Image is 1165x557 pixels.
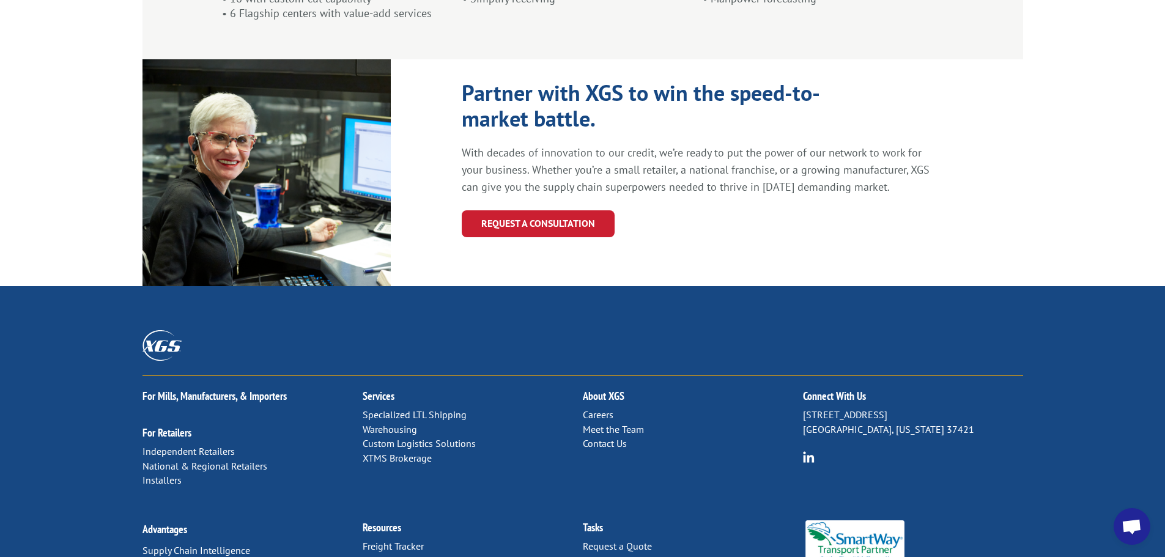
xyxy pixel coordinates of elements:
h2: Tasks [583,522,803,539]
a: Freight Tracker [363,540,424,552]
a: National & Regional Retailers [142,460,267,472]
h1: Partner with XGS to win the speed-to-market battle. [462,80,878,138]
a: Request a Quote [583,540,652,552]
a: Meet the Team [583,423,644,435]
img: XGS_Logos_ALL_2024_All_White [142,330,182,360]
a: Independent Retailers [142,445,235,457]
p: With decades of innovation to our credit, we’re ready to put the power of our network to work for... [462,144,945,196]
a: Careers [583,408,613,421]
a: Specialized LTL Shipping [363,408,467,421]
div: Open chat [1114,508,1150,545]
img: XGS_Expert_Consultant [142,59,391,286]
a: REQUEST A CONSULTATION [462,210,615,237]
a: XTMS Brokerage [363,452,432,464]
a: For Mills, Manufacturers, & Importers [142,389,287,403]
a: For Retailers [142,426,191,440]
a: Advantages [142,522,187,536]
h2: Connect With Us [803,391,1023,408]
a: Resources [363,520,401,534]
a: Installers [142,474,182,486]
a: About XGS [583,389,624,403]
a: Services [363,389,394,403]
a: Contact Us [583,437,627,449]
a: Custom Logistics Solutions [363,437,476,449]
img: group-6 [803,451,815,463]
a: Supply Chain Intelligence [142,544,250,556]
p: [STREET_ADDRESS] [GEOGRAPHIC_DATA], [US_STATE] 37421 [803,408,1023,437]
a: Warehousing [363,423,417,435]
